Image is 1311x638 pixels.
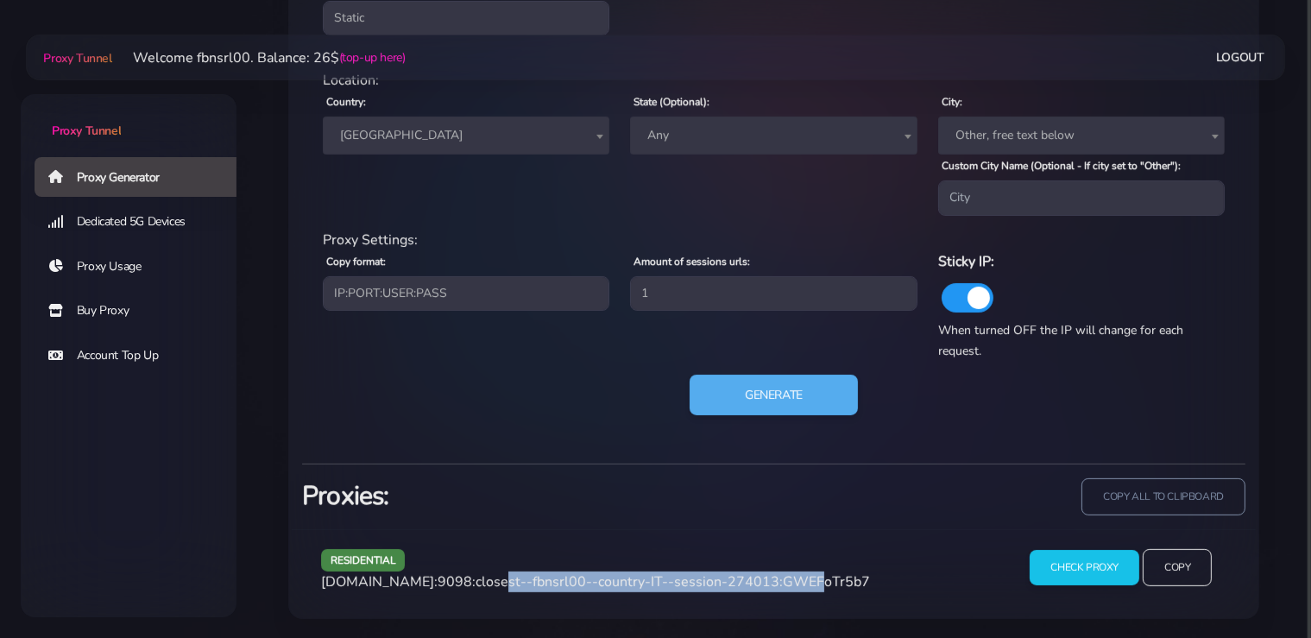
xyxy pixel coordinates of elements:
[1030,550,1139,585] input: Check Proxy
[35,157,250,197] a: Proxy Generator
[35,291,250,331] a: Buy Proxy
[633,94,709,110] label: State (Optional):
[323,117,609,155] span: Italy
[938,322,1183,359] span: When turned OFF the IP will change for each request.
[112,47,406,68] li: Welcome fbnsrl00. Balance: 26$
[339,48,406,66] a: (top-up here)
[690,375,858,416] button: Generate
[21,94,236,140] a: Proxy Tunnel
[938,180,1225,215] input: City
[35,247,250,287] a: Proxy Usage
[35,336,250,376] a: Account Top Up
[942,94,962,110] label: City:
[326,254,386,269] label: Copy format:
[43,50,111,66] span: Proxy Tunnel
[942,158,1181,174] label: Custom City Name (Optional - If city set to "Other"):
[52,123,121,139] span: Proxy Tunnel
[321,549,406,571] span: residential
[1056,356,1289,616] iframe: Webchat Widget
[40,44,111,72] a: Proxy Tunnel
[312,230,1235,250] div: Proxy Settings:
[333,123,599,148] span: Italy
[326,94,366,110] label: Country:
[312,70,1235,91] div: Location:
[630,117,917,155] span: Any
[949,123,1214,148] span: Other, free text below
[640,123,906,148] span: Any
[302,478,764,514] h3: Proxies:
[1216,41,1264,73] a: Logout
[938,250,1225,273] h6: Sticky IP:
[938,117,1225,155] span: Other, free text below
[321,572,870,591] span: [DOMAIN_NAME]:9098:closest--fbnsrl00--country-IT--session-274013:GWEFoTr5b7
[633,254,750,269] label: Amount of sessions urls:
[35,202,250,242] a: Dedicated 5G Devices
